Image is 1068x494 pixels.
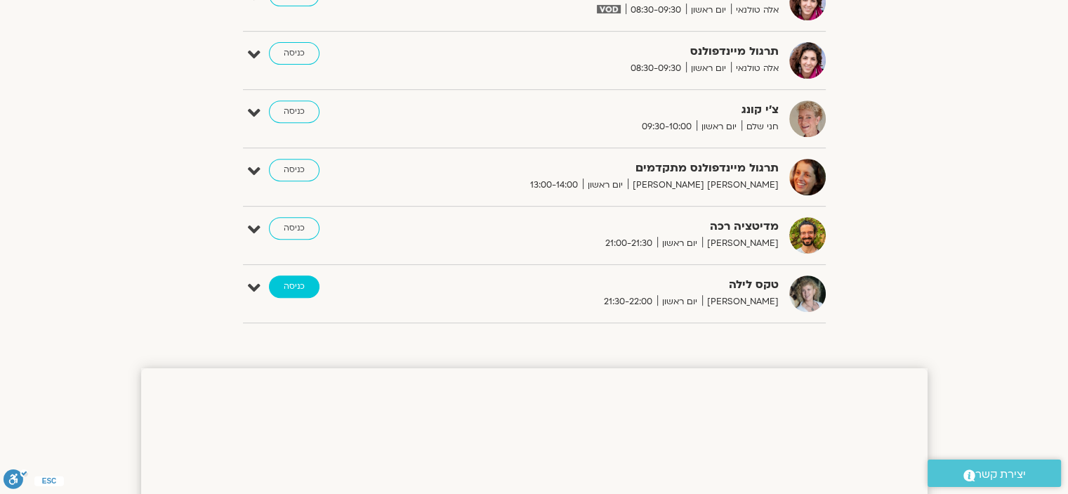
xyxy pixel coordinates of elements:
[975,465,1026,484] span: יצירת קשר
[597,5,620,13] img: vodicon
[637,119,697,134] span: 09:30-10:00
[435,159,779,178] strong: תרגול מיינדפולנס מתקדמים
[741,119,779,134] span: חני שלם
[435,275,779,294] strong: טקס לילה
[435,42,779,61] strong: תרגול מיינדפולנס
[626,61,686,76] span: 08:30-09:30
[626,3,686,18] span: 08:30-09:30
[686,61,731,76] span: יום ראשון
[583,178,628,193] span: יום ראשון
[269,159,319,181] a: כניסה
[731,3,779,18] span: אלה טולנאי
[600,236,657,251] span: 21:00-21:30
[686,3,731,18] span: יום ראשון
[657,236,702,251] span: יום ראשון
[269,275,319,298] a: כניסה
[269,100,319,123] a: כניסה
[628,178,779,193] span: [PERSON_NAME] [PERSON_NAME]
[697,119,741,134] span: יום ראשון
[599,294,657,309] span: 21:30-22:00
[702,236,779,251] span: [PERSON_NAME]
[657,294,702,309] span: יום ראשון
[435,100,779,119] strong: צ'י קונג
[269,42,319,65] a: כניסה
[269,217,319,240] a: כניסה
[928,460,1061,487] a: יצירת קשר
[525,178,583,193] span: 13:00-14:00
[702,294,779,309] span: [PERSON_NAME]
[435,217,779,236] strong: מדיטציה רכה
[731,61,779,76] span: אלה טולנאי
